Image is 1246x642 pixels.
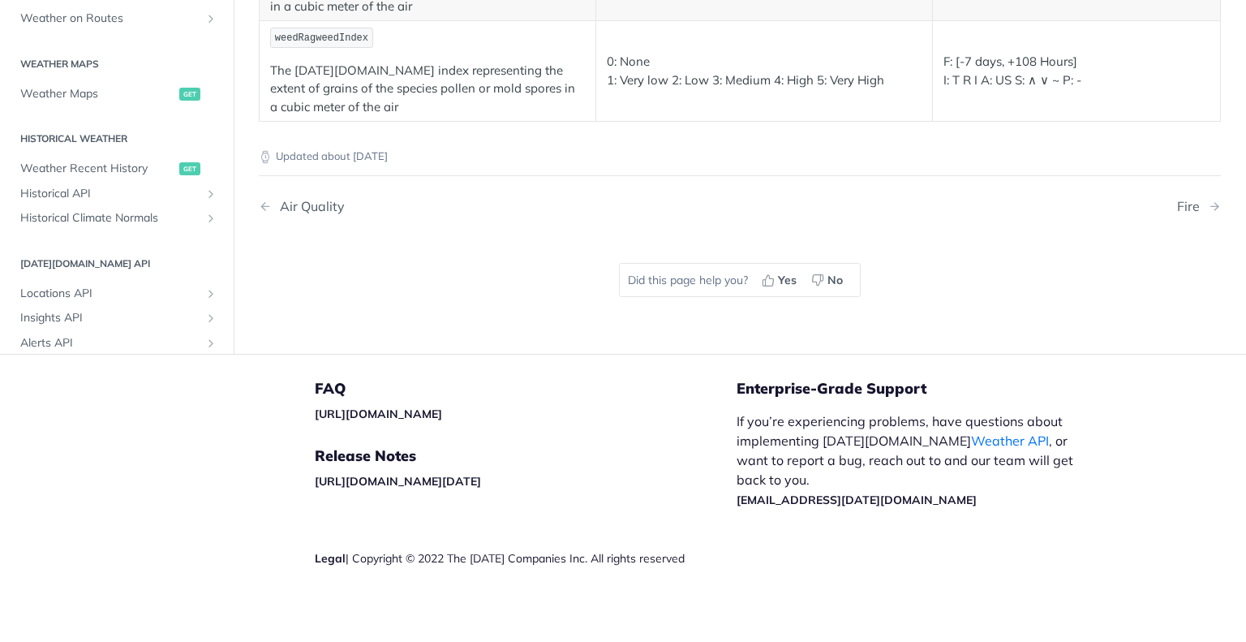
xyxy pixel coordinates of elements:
p: Updated about [DATE] [259,149,1221,165]
span: get [179,162,200,175]
a: Historical Climate NormalsShow subpages for Historical Climate Normals [12,206,221,231]
button: Yes [756,268,806,292]
button: Show subpages for Locations API [204,287,217,300]
div: Fire [1177,199,1208,214]
h5: Release Notes [315,446,737,466]
a: Insights APIShow subpages for Insights API [12,306,221,330]
span: Weather Recent History [20,161,175,177]
div: Did this page help you? [619,263,861,297]
h5: Enterprise-Grade Support [737,379,1116,399]
button: No [806,268,852,292]
a: Next Page: Fire [1177,199,1221,214]
span: Weather Maps [20,86,175,102]
button: Show subpages for Weather on Routes [204,12,217,25]
span: Insights API [20,310,200,326]
a: [EMAIL_ADDRESS][DATE][DOMAIN_NAME] [737,493,977,507]
a: Weather on RoutesShow subpages for Weather on Routes [12,6,221,31]
a: Weather API [971,433,1049,449]
h2: Weather Maps [12,57,221,71]
span: No [827,272,843,289]
span: Weather on Routes [20,11,200,27]
a: Weather Mapsget [12,82,221,106]
div: | Copyright © 2022 The [DATE] Companies Inc. All rights reserved [315,550,737,567]
span: Locations API [20,286,200,302]
a: Legal [315,551,346,566]
p: 0: None 1: Very low 2: Low 3: Medium 4: High 5: Very High [607,53,922,89]
span: Historical API [20,186,200,202]
a: Historical APIShow subpages for Historical API [12,182,221,206]
a: Previous Page: Air Quality [259,199,671,214]
span: Yes [778,272,797,289]
button: Show subpages for Insights API [204,312,217,325]
a: [URL][DOMAIN_NAME] [315,407,442,421]
button: Show subpages for Historical Climate Normals [204,212,217,225]
a: Locations APIShow subpages for Locations API [12,282,221,306]
button: Show subpages for Alerts API [204,337,217,350]
button: Show subpages for Historical API [204,187,217,200]
p: If you’re experiencing problems, have questions about implementing [DATE][DOMAIN_NAME] , or want ... [737,411,1090,509]
span: Alerts API [20,335,200,351]
span: Historical Climate Normals [20,210,200,226]
p: The [DATE][DOMAIN_NAME] index representing the extent of grains of the species pollen or mold spo... [270,62,585,117]
div: Air Quality [272,199,345,214]
a: Weather Recent Historyget [12,157,221,181]
h2: Historical Weather [12,131,221,146]
nav: Pagination Controls [259,183,1221,231]
h2: [DATE][DOMAIN_NAME] API [12,256,221,271]
a: Alerts APIShow subpages for Alerts API [12,331,221,355]
h5: FAQ [315,379,737,399]
p: F: [-7 days, +108 Hours] I: T R I A: US S: ∧ ∨ ~ P: - [943,53,1210,89]
span: get [179,88,200,101]
a: [URL][DOMAIN_NAME][DATE] [315,474,481,489]
span: weedRagweedIndex [275,32,368,44]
